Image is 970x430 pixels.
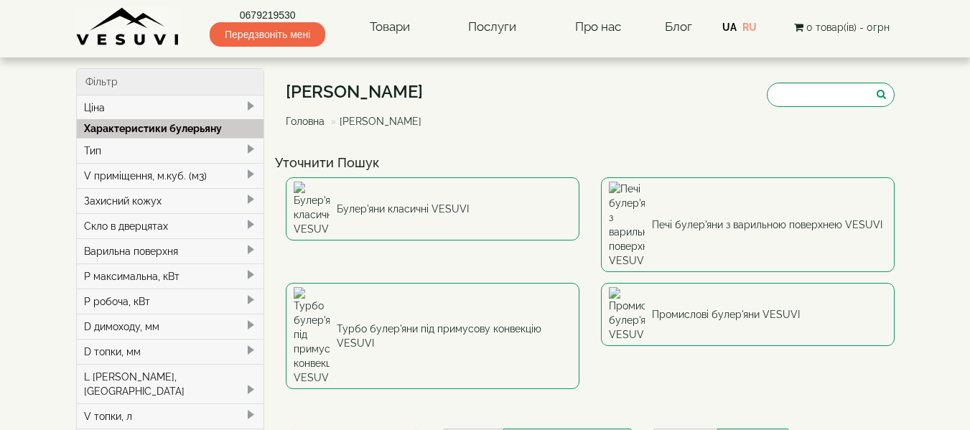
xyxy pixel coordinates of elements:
img: Турбо булер'яни під примусову конвекцію VESUVI [294,287,330,385]
div: P максимальна, кВт [77,263,264,289]
li: [PERSON_NAME] [327,114,421,128]
span: Передзвоніть мені [210,22,325,47]
img: Промислові булер'яни VESUVI [609,287,645,342]
div: V топки, л [77,403,264,429]
a: Послуги [454,11,531,44]
a: Печі булер'яни з варильною поверхнею VESUVI Печі булер'яни з варильною поверхнею VESUVI [601,177,895,272]
div: Фільтр [77,69,264,95]
a: UA [722,22,737,33]
a: Блог [665,19,692,34]
div: V приміщення, м.куб. (м3) [77,163,264,188]
div: Скло в дверцятах [77,213,264,238]
a: Турбо булер'яни під примусову конвекцію VESUVI Турбо булер'яни під примусову конвекцію VESUVI [286,283,579,389]
div: D топки, мм [77,339,264,364]
a: Булер'яни класичні VESUVI Булер'яни класичні VESUVI [286,177,579,240]
h4: Уточнити Пошук [275,156,905,170]
a: RU [742,22,757,33]
div: Ціна [77,95,264,120]
div: L [PERSON_NAME], [GEOGRAPHIC_DATA] [77,364,264,403]
h1: [PERSON_NAME] [286,83,432,101]
img: Завод VESUVI [76,7,180,47]
a: 0679219530 [210,8,325,22]
div: D димоходу, мм [77,314,264,339]
img: Булер'яни класичні VESUVI [294,182,330,236]
button: 0 товар(ів) - 0грн [790,19,894,35]
a: Головна [286,116,325,127]
div: Захисний кожух [77,188,264,213]
span: 0 товар(ів) - 0грн [806,22,890,33]
div: Характеристики булерьяну [77,119,264,138]
div: P робоча, кВт [77,289,264,314]
a: Товари [355,11,424,44]
a: Промислові булер'яни VESUVI Промислові булер'яни VESUVI [601,283,895,346]
a: Про нас [561,11,635,44]
div: Варильна поверхня [77,238,264,263]
div: Тип [77,138,264,163]
img: Печі булер'яни з варильною поверхнею VESUVI [609,182,645,268]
